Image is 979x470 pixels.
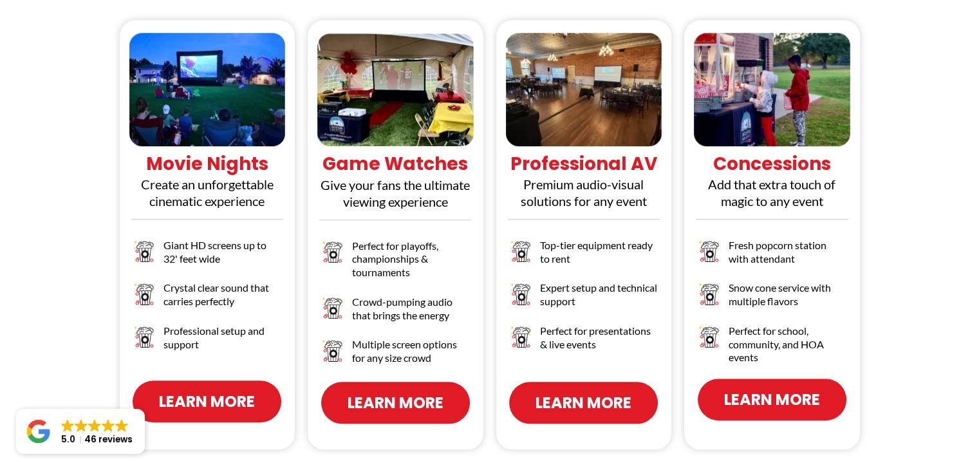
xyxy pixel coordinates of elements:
p: Add that extra touch of [687,176,857,193]
span: Learn More [724,388,820,411]
span: Learn More [159,390,255,413]
img: Image [697,324,722,350]
img: Image [509,281,534,306]
p: Premium audio-visual [499,176,669,193]
span: Learn More [348,391,443,414]
img: Image [133,281,158,306]
p: viewing experience [311,193,480,210]
h2: Perfect for school, community, and HOA events [729,324,847,364]
h2: Multiple screen options for any size crowd [352,338,471,365]
img: Image [321,240,346,265]
h2: Snow cone service with multiple flavors [729,281,847,308]
p: Create an unforgettable [123,176,292,193]
h2: Fresh popcorn station with attendant [729,239,847,266]
h1: Movie Nights [123,153,292,176]
img: Image [697,281,722,306]
img: Image [509,324,534,350]
h2: Giant HD screens up to 32' feet wide [163,239,282,266]
img: Image [321,338,346,363]
img: Image [133,239,158,264]
h2: Perfect for presentations & live events [540,324,658,352]
a: Learn More [509,382,658,424]
span: Learn More [536,391,631,414]
h2: Crowd-pumping audio that brings the energy [352,296,471,323]
h1: Game Watches [311,153,480,176]
h2: Perfect for playoffs, championships & tournaments [352,240,471,279]
img: Image [697,239,722,264]
p: magic to any event [687,193,857,209]
h2: Crystal clear sound that carries perfectly [163,281,282,308]
p: solutions for any event [499,193,669,209]
h1: Concessions [687,153,857,176]
img: Image [321,296,346,321]
a: Learn More [133,381,281,422]
h2: Expert setup and technical support [540,281,658,308]
h2: Top-tier equipment ready to rent [540,239,658,266]
h2: Professional setup and support [163,324,282,352]
h1: Professional AV [499,153,669,176]
a: Learn More [698,379,846,420]
p: Give your fans the ultimate [311,176,480,193]
a: Close GoogleGoogleGoogleGoogleGoogle 5.046 reviews [16,409,145,454]
p: cinematic experience [123,193,292,209]
img: Image [509,239,534,264]
img: Image [133,324,158,350]
a: Learn More [321,382,470,424]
